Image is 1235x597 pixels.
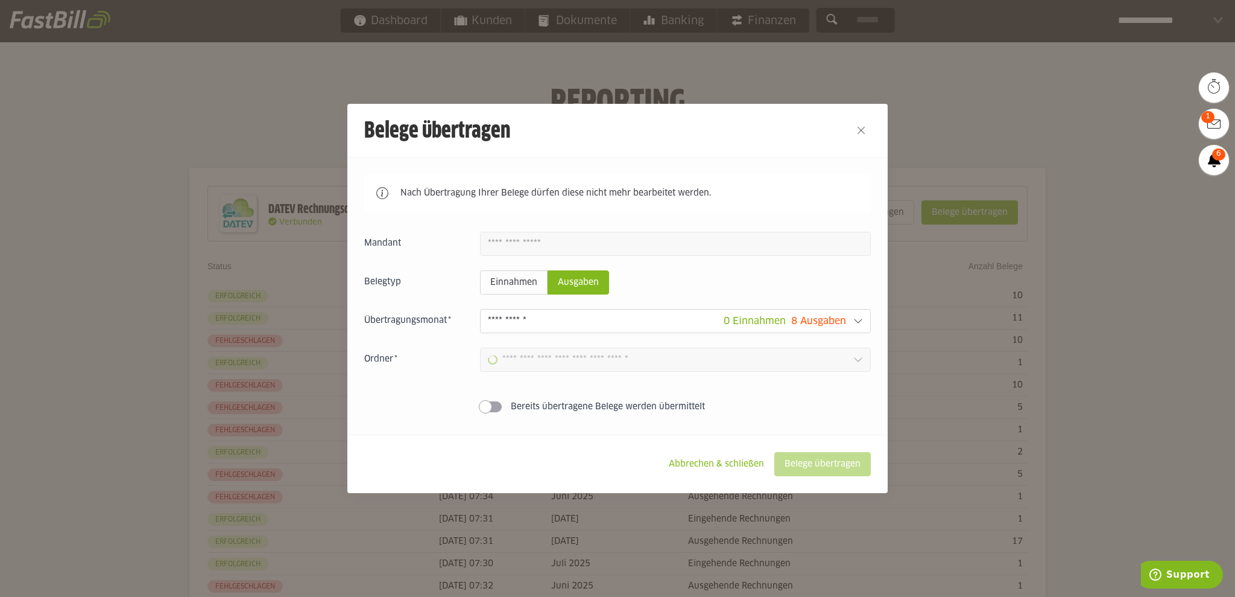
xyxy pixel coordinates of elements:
[791,316,846,326] span: 8 Ausgaben
[1201,111,1214,123] span: 1
[1199,109,1229,139] a: 1
[724,316,786,326] span: 0 Einnahmen
[1141,561,1223,591] iframe: Öffnet ein Widget, in dem Sie weitere Informationen finden
[659,452,774,476] sl-button: Abbrechen & schließen
[548,270,609,295] sl-radio-button: Ausgaben
[1199,145,1229,175] a: 6
[480,270,548,295] sl-radio-button: Einnahmen
[774,452,871,476] sl-button: Belege übertragen
[364,401,871,413] sl-switch: Bereits übertragene Belege werden übermittelt
[1212,148,1225,161] span: 6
